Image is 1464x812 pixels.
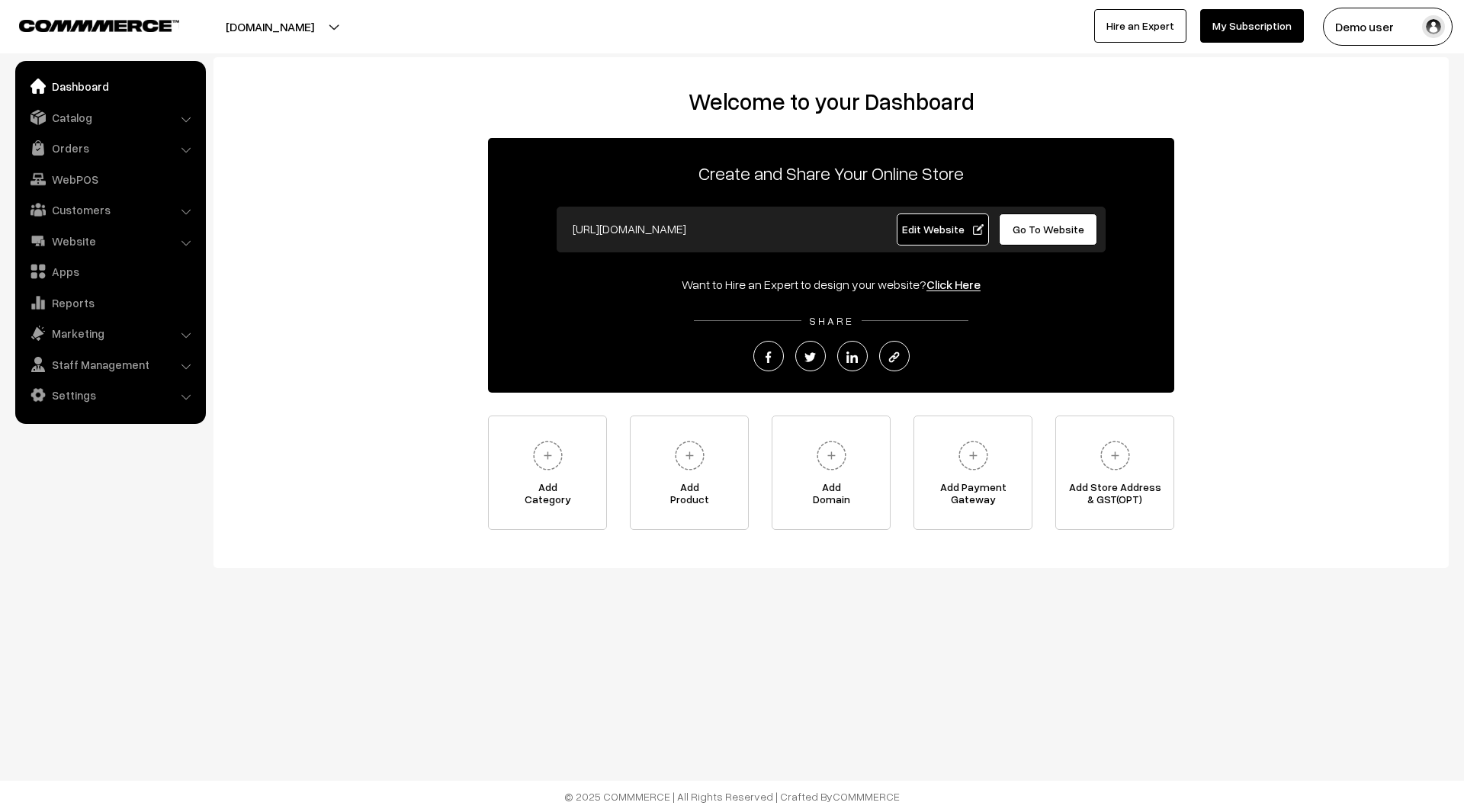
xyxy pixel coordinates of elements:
[630,416,749,530] a: AddProduct
[1094,435,1136,477] img: plus.svg
[1323,8,1453,46] button: Demo user
[1094,9,1186,43] a: Hire an Expert
[952,435,994,477] img: plus.svg
[772,481,890,512] span: Add Domain
[801,314,862,327] span: SHARE
[897,213,990,246] a: Edit Website
[902,223,984,236] span: Edit Website
[19,319,201,347] a: Marketing
[631,481,748,512] span: Add Product
[488,275,1174,294] div: Want to Hire an Expert to design your website?
[913,416,1032,530] a: Add PaymentGateway
[19,165,201,193] a: WebPOS
[833,790,900,803] a: COMMMERCE
[19,351,201,378] a: Staff Management
[19,289,201,316] a: Reports
[229,88,1433,115] h2: Welcome to your Dashboard
[19,104,201,131] a: Catalog
[19,196,201,223] a: Customers
[19,381,201,409] a: Settings
[669,435,711,477] img: plus.svg
[19,72,201,100] a: Dashboard
[19,258,201,285] a: Apps
[1013,223,1084,236] span: Go To Website
[19,227,201,255] a: Website
[488,159,1174,187] p: Create and Share Your Online Store
[1056,481,1173,512] span: Add Store Address & GST(OPT)
[172,8,368,46] button: [DOMAIN_NAME]
[999,213,1097,246] a: Go To Website
[1055,416,1174,530] a: Add Store Address& GST(OPT)
[19,15,152,34] a: COMMMERCE
[489,481,606,512] span: Add Category
[488,416,607,530] a: AddCategory
[811,435,852,477] img: plus.svg
[1200,9,1304,43] a: My Subscription
[926,277,981,292] a: Click Here
[527,435,569,477] img: plus.svg
[19,20,179,31] img: COMMMERCE
[772,416,891,530] a: AddDomain
[19,134,201,162] a: Orders
[914,481,1032,512] span: Add Payment Gateway
[1422,15,1445,38] img: user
